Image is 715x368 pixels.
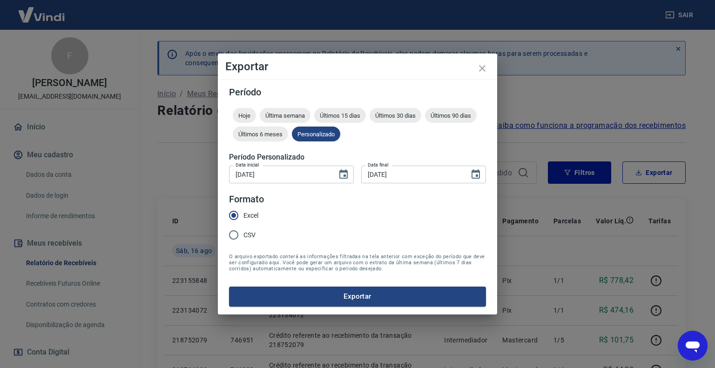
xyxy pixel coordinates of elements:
button: Exportar [229,287,486,306]
legend: Formato [229,193,264,206]
span: O arquivo exportado conterá as informações filtradas na tela anterior com exceção do período que ... [229,254,486,272]
button: Choose date, selected date is 1 de ago de 2025 [334,165,353,184]
span: Últimos 15 dias [314,112,366,119]
div: Últimos 15 dias [314,108,366,123]
h5: Período [229,87,486,97]
label: Data inicial [236,161,259,168]
input: DD/MM/YYYY [361,166,463,183]
input: DD/MM/YYYY [229,166,331,183]
span: Últimos 30 dias [370,112,421,119]
div: Últimos 30 dias [370,108,421,123]
div: Últimos 90 dias [425,108,477,123]
button: close [471,57,493,80]
h5: Período Personalizado [229,153,486,162]
div: Hoje [233,108,256,123]
div: Últimos 6 meses [233,127,288,141]
iframe: Botão para abrir a janela de mensagens [678,331,708,361]
div: Personalizado [292,127,340,141]
div: Última semana [260,108,310,123]
span: Personalizado [292,131,340,138]
h4: Exportar [225,61,490,72]
span: CSV [243,230,256,240]
span: Última semana [260,112,310,119]
span: Últimos 6 meses [233,131,288,138]
span: Hoje [233,112,256,119]
span: Excel [243,211,258,221]
label: Data final [368,161,389,168]
span: Últimos 90 dias [425,112,477,119]
button: Choose date, selected date is 31 de jul de 2026 [466,165,485,184]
